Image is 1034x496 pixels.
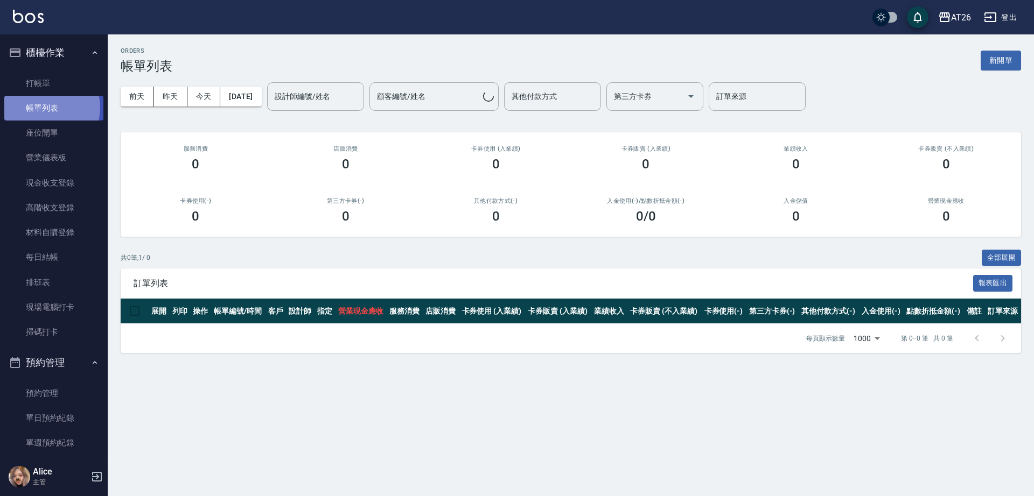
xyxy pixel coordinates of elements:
[636,209,656,224] h3: 0 /0
[4,406,103,430] a: 單日預約紀錄
[4,71,103,96] a: 打帳單
[170,299,191,324] th: 列印
[951,11,971,24] div: AT26
[904,299,964,324] th: 點數折抵金額(-)
[134,278,973,289] span: 訂單列表
[9,466,30,487] img: Person
[121,59,172,74] h3: 帳單列表
[33,477,88,487] p: 主管
[434,145,558,152] h2: 卡券使用 (入業績)
[4,295,103,320] a: 現場電腦打卡
[459,299,526,324] th: 卡券使用 (入業績)
[4,171,103,195] a: 現金收支登錄
[4,220,103,245] a: 材料自購登錄
[342,209,350,224] h3: 0
[4,245,103,270] a: 每日結帳
[584,145,708,152] h2: 卡券販賣 (入業績)
[591,299,627,324] th: 業績收入
[642,157,649,172] h3: 0
[315,299,336,324] th: 指定
[901,334,953,343] p: 第 0–0 筆 共 0 筆
[734,197,858,204] h2: 入金儲值
[584,197,708,204] h2: 入金使用(-) /點數折抵金額(-)
[266,299,287,324] th: 客戶
[284,197,408,204] h2: 第三方卡券(-)
[792,157,800,172] h3: 0
[907,6,928,28] button: save
[336,299,387,324] th: 營業現金應收
[190,299,211,324] th: 操作
[981,55,1021,65] a: 新開單
[734,145,858,152] h2: 業績收入
[423,299,459,324] th: 店販消費
[4,270,103,295] a: 排班表
[4,430,103,455] a: 單週預約紀錄
[746,299,799,324] th: 第三方卡券(-)
[806,334,845,343] p: 每頁顯示數量
[4,121,103,145] a: 座位開單
[792,209,800,224] h3: 0
[121,87,154,107] button: 前天
[284,145,408,152] h2: 店販消費
[4,39,103,67] button: 櫃檯作業
[4,96,103,121] a: 帳單列表
[33,466,88,477] h5: Alice
[627,299,701,324] th: 卡券販賣 (不入業績)
[942,157,950,172] h3: 0
[942,209,950,224] h3: 0
[220,87,261,107] button: [DATE]
[4,195,103,220] a: 高階收支登錄
[492,157,500,172] h3: 0
[884,197,1008,204] h2: 營業現金應收
[434,197,558,204] h2: 其他付款方式(-)
[149,299,170,324] th: 展開
[980,8,1021,27] button: 登出
[525,299,591,324] th: 卡券販賣 (入業績)
[187,87,221,107] button: 今天
[799,299,859,324] th: 其他付款方式(-)
[492,209,500,224] h3: 0
[211,299,266,324] th: 帳單編號/時間
[121,47,172,54] h2: ORDERS
[13,10,44,23] img: Logo
[982,250,1022,266] button: 全部展開
[985,299,1021,324] th: 訂單來源
[4,320,103,344] a: 掃碼打卡
[973,278,1013,288] a: 報表匯出
[4,349,103,377] button: 預約管理
[849,324,884,353] div: 1000
[702,299,746,324] th: 卡券使用(-)
[981,51,1021,70] button: 新開單
[192,157,199,172] h3: 0
[387,299,423,324] th: 服務消費
[859,299,904,324] th: 入金使用(-)
[134,197,258,204] h2: 卡券使用(-)
[964,299,985,324] th: 備註
[121,253,150,263] p: 共 0 筆, 1 / 0
[4,145,103,170] a: 營業儀表板
[286,299,315,324] th: 設計師
[973,275,1013,292] button: 報表匯出
[682,88,700,105] button: Open
[884,145,1008,152] h2: 卡券販賣 (不入業績)
[154,87,187,107] button: 昨天
[4,381,103,406] a: 預約管理
[342,157,350,172] h3: 0
[134,145,258,152] h3: 服務消費
[934,6,975,29] button: AT26
[192,209,199,224] h3: 0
